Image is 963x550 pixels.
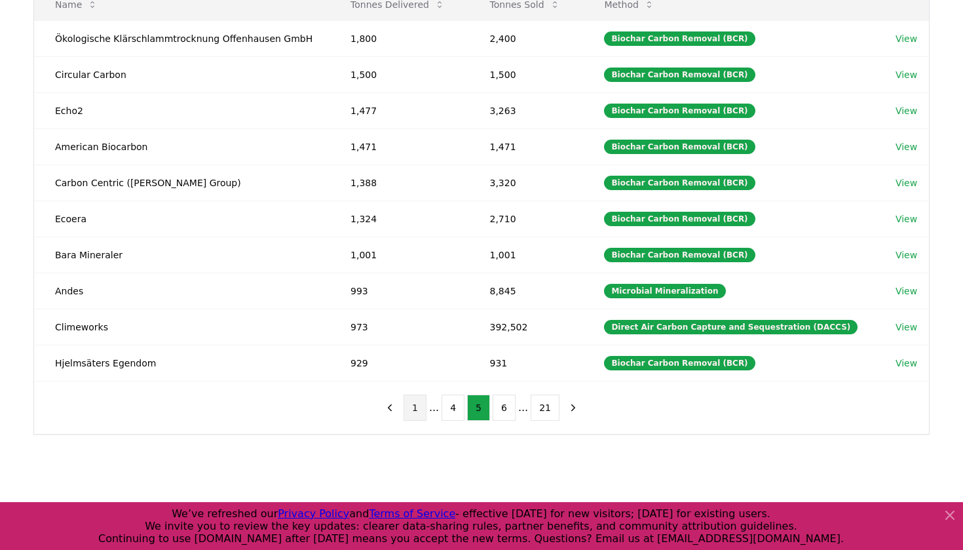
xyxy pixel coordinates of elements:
td: 1,800 [330,20,468,56]
td: Echo2 [34,92,330,128]
a: View [896,357,917,370]
a: View [896,68,917,81]
div: Biochar Carbon Removal (BCR) [604,176,755,190]
td: 392,502 [469,309,584,345]
button: 21 [531,395,559,421]
a: View [896,321,917,334]
td: 973 [330,309,468,345]
button: next page [562,395,584,421]
a: View [896,285,917,298]
td: 1,500 [330,56,468,92]
td: 8,845 [469,273,584,309]
td: Andes [34,273,330,309]
a: View [896,140,917,153]
td: 1,001 [469,237,584,273]
td: 1,477 [330,92,468,128]
td: 1,471 [330,128,468,165]
td: 931 [469,345,584,381]
div: Direct Air Carbon Capture and Sequestration (DACCS) [604,320,858,334]
td: 2,400 [469,20,584,56]
button: 1 [404,395,426,421]
td: 1,471 [469,128,584,165]
td: 3,263 [469,92,584,128]
a: View [896,32,917,45]
td: American Biocarbon [34,128,330,165]
td: Hjelmsäters Egendom [34,345,330,381]
td: 929 [330,345,468,381]
a: View [896,104,917,117]
a: View [896,176,917,189]
li: ... [429,400,439,416]
td: 3,320 [469,165,584,201]
td: Ecoera [34,201,330,237]
div: Biochar Carbon Removal (BCR) [604,68,755,82]
td: 2,710 [469,201,584,237]
div: Biochar Carbon Removal (BCR) [604,248,755,262]
button: 4 [442,395,464,421]
a: View [896,248,917,262]
button: 6 [493,395,516,421]
td: Circular Carbon [34,56,330,92]
td: Bara Mineraler [34,237,330,273]
a: View [896,212,917,226]
div: Microbial Mineralization [604,284,725,298]
td: Carbon Centric ([PERSON_NAME] Group) [34,165,330,201]
li: ... [518,400,528,416]
td: 993 [330,273,468,309]
td: 1,388 [330,165,468,201]
button: previous page [379,395,401,421]
td: 1,500 [469,56,584,92]
button: 5 [467,395,490,421]
div: Biochar Carbon Removal (BCR) [604,212,755,226]
div: Biochar Carbon Removal (BCR) [604,140,755,154]
td: 1,001 [330,237,468,273]
div: Biochar Carbon Removal (BCR) [604,31,755,46]
td: 1,324 [330,201,468,237]
div: Biochar Carbon Removal (BCR) [604,104,755,118]
td: Climeworks [34,309,330,345]
div: Biochar Carbon Removal (BCR) [604,356,755,370]
td: Ökologische Klärschlammtrocknung Offenhausen GmbH [34,20,330,56]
